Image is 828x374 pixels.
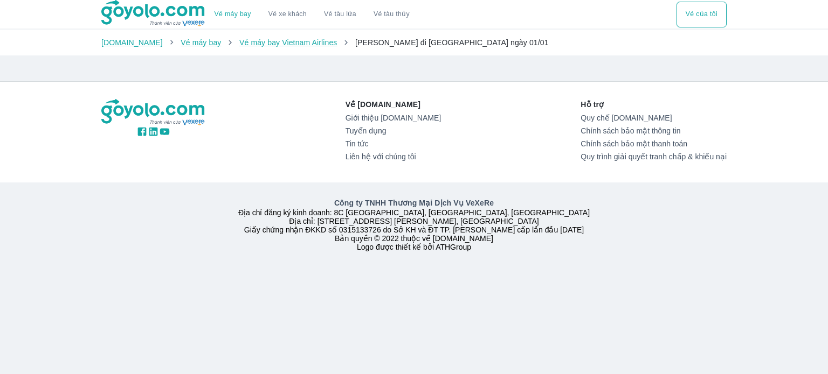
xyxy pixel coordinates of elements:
[101,99,206,126] img: logo
[346,139,441,148] a: Tin tức
[181,38,221,47] a: Vé máy bay
[315,2,365,27] a: Vé tàu lửa
[215,10,251,18] a: Vé máy bay
[581,152,727,161] a: Quy trình giải quyết tranh chấp & khiếu nại
[239,38,337,47] a: Vé máy bay Vietnam Airlines
[346,99,441,110] p: Về [DOMAIN_NAME]
[677,2,727,27] button: Vé của tôi
[206,2,418,27] div: choose transportation mode
[581,114,727,122] a: Quy chế [DOMAIN_NAME]
[346,114,441,122] a: Giới thiệu [DOMAIN_NAME]
[677,2,727,27] div: choose transportation mode
[103,197,724,208] p: Công ty TNHH Thương Mại Dịch Vụ VeXeRe
[346,152,441,161] a: Liên hệ với chúng tôi
[95,197,733,251] div: Địa chỉ đăng ký kinh doanh: 8C [GEOGRAPHIC_DATA], [GEOGRAPHIC_DATA], [GEOGRAPHIC_DATA] Địa chỉ: [...
[581,139,727,148] a: Chính sách bảo mật thanh toán
[101,37,727,48] nav: breadcrumb
[346,126,441,135] a: Tuyển dụng
[268,10,307,18] a: Vé xe khách
[365,2,418,27] button: Vé tàu thủy
[101,38,163,47] a: [DOMAIN_NAME]
[581,126,727,135] a: Chính sách bảo mật thông tin
[355,38,549,47] span: [PERSON_NAME] đi [GEOGRAPHIC_DATA] ngày 01/01
[581,99,727,110] p: Hỗ trợ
